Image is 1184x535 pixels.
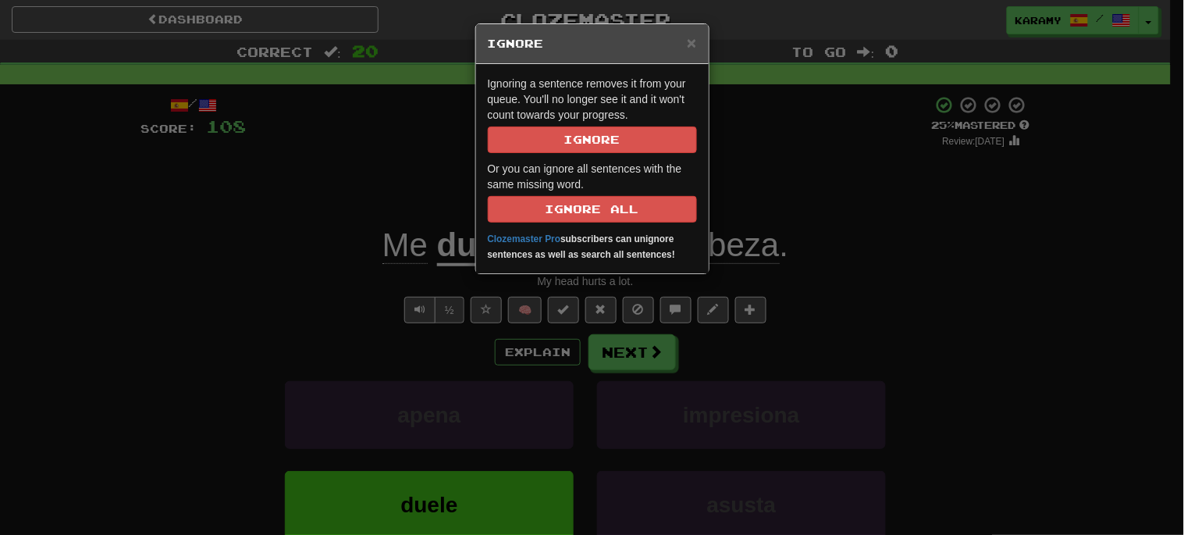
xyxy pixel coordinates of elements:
a: Clozemaster Pro [488,234,561,244]
p: Or you can ignore all sentences with the same missing word. [488,161,697,223]
h5: Ignore [488,36,697,52]
span: × [687,34,696,52]
p: Ignoring a sentence removes it from your queue. You'll no longer see it and it won't count toward... [488,76,697,153]
button: Ignore All [488,196,697,223]
button: Ignore [488,127,697,153]
button: Close [687,34,696,51]
strong: subscribers can unignore sentences as well as search all sentences! [488,234,676,260]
